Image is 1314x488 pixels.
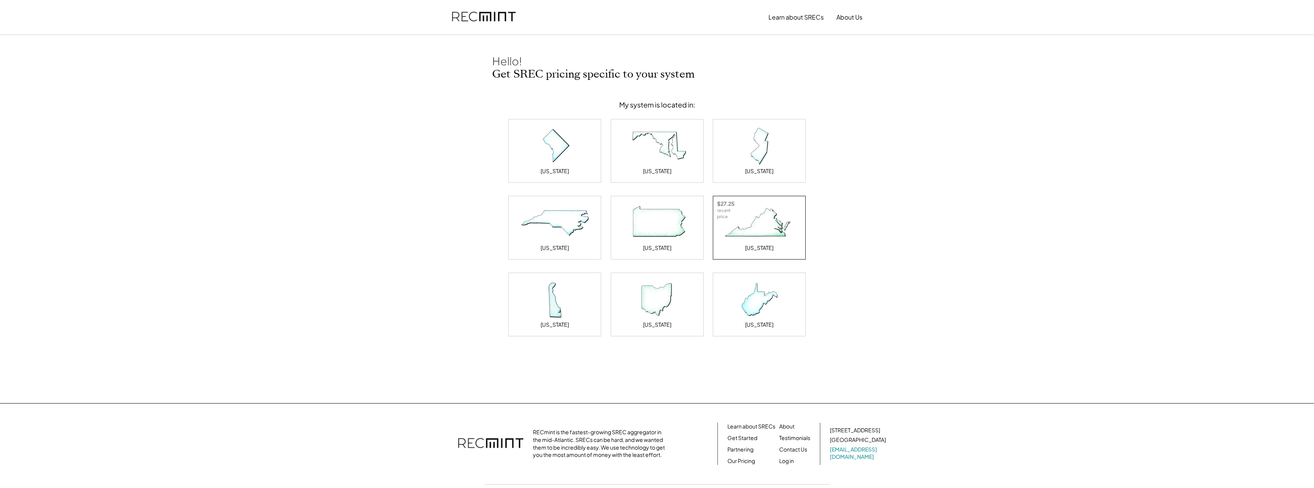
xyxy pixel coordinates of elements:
[830,427,880,434] div: [STREET_ADDRESS]
[541,321,569,329] div: [US_STATE]
[779,446,807,453] a: Contact Us
[768,10,824,25] button: Learn about SRECs
[452,4,516,30] img: recmint-logotype%403x.png
[721,281,798,319] img: West Virginia
[779,434,810,442] a: Testimonials
[830,446,887,461] a: [EMAIL_ADDRESS][DOMAIN_NAME]
[516,204,593,242] img: North Carolina
[727,434,757,442] a: Get Started
[745,244,773,252] div: [US_STATE]
[830,436,886,444] div: [GEOGRAPHIC_DATA]
[619,100,695,109] div: My system is located in:
[727,457,755,465] a: Our Pricing
[721,127,798,165] img: New Jersey
[745,167,773,175] div: [US_STATE]
[643,321,671,329] div: [US_STATE]
[541,167,569,175] div: [US_STATE]
[458,430,523,457] img: recmint-logotype%403x.png
[643,167,671,175] div: [US_STATE]
[541,244,569,252] div: [US_STATE]
[721,204,798,242] img: Virginia
[619,204,696,242] img: Pennsylvania
[619,127,696,165] img: Maryland
[779,423,795,430] a: About
[727,423,775,430] a: Learn about SRECs
[727,446,753,453] a: Partnering
[492,68,822,81] h2: Get SREC pricing specific to your system
[643,244,671,252] div: [US_STATE]
[533,428,669,458] div: RECmint is the fastest-growing SREC aggregator in the mid-Atlantic. SRECs can be hard, and we wan...
[836,10,862,25] button: About Us
[779,457,794,465] a: Log in
[516,127,593,165] img: District of Columbia
[492,54,569,68] div: Hello!
[516,281,593,319] img: Delaware
[745,321,773,329] div: [US_STATE]
[619,281,696,319] img: Ohio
